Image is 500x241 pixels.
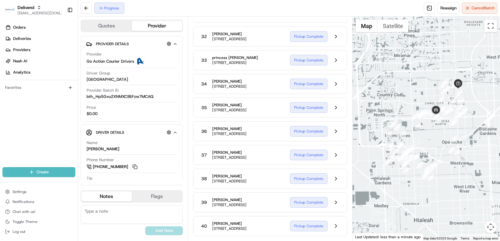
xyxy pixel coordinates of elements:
[2,22,78,32] a: Orders
[432,113,439,120] div: 31
[212,126,247,131] span: [PERSON_NAME]
[201,176,207,182] span: 38
[440,79,447,86] div: 5
[401,155,408,162] div: 60
[456,103,463,110] div: 18
[416,111,423,118] div: 84
[12,199,34,204] span: Notifications
[2,227,75,236] button: Log out
[401,151,408,158] div: 58
[2,217,75,226] button: Toggle Theme
[2,56,78,66] a: Nash AI
[201,199,207,205] span: 39
[132,191,182,201] button: Flags
[212,79,247,84] span: [PERSON_NAME]
[391,155,398,161] div: 67
[402,158,408,165] div: 61
[96,41,129,46] span: Provider Details
[453,108,460,115] div: 13
[4,88,50,99] a: 📗Knowledge Base
[87,94,153,99] span: bth_HpSGxu2XNMXC8EFzw7MCAQ
[212,103,247,108] span: [PERSON_NAME]
[412,153,419,160] div: 49
[445,104,452,111] div: 11
[212,155,247,160] span: [STREET_ADDRESS]
[428,162,435,169] div: 40
[87,105,96,110] span: Price
[451,81,457,88] div: 3
[87,88,119,93] span: Provider Batch ID
[2,2,65,17] button: DeliverolDeliverol[EMAIL_ADDRESS][DOMAIN_NAME]
[354,233,375,241] a: Open this area in Google Maps (opens a new window)
[452,94,459,101] div: 21
[455,110,462,117] div: 14
[438,106,445,113] div: 26
[212,197,247,202] span: [PERSON_NAME]
[420,109,427,116] div: 82
[402,166,409,173] div: 63
[449,99,456,105] div: 23
[2,34,78,44] a: Deliveries
[201,152,207,158] span: 37
[462,2,497,14] button: CancelBatch
[6,6,19,19] img: Nash
[440,88,447,94] div: 8
[87,176,92,181] span: Tip
[59,90,100,97] span: API Documentation
[352,233,423,241] div: Last Updated: less than a minute ago
[472,5,495,11] span: Cancel Batch
[212,179,247,184] span: [STREET_ADDRESS]
[87,140,97,146] span: Name
[399,162,406,169] div: 64
[416,161,423,168] div: 47
[212,174,247,179] span: [PERSON_NAME]
[473,237,498,240] a: Report a map error
[428,110,435,117] div: 29
[456,89,462,96] div: 20
[87,77,128,82] span: [GEOGRAPHIC_DATA]
[421,173,428,180] div: 43
[354,233,375,241] img: Google
[5,6,15,14] img: Deliverol
[2,197,75,206] button: Notifications
[399,130,406,137] div: 79
[461,107,468,114] div: 17
[87,111,97,117] span: $0.00
[212,55,258,60] span: princess [PERSON_NAME]
[460,107,467,113] div: 16
[201,128,207,134] span: 36
[6,91,11,96] div: 📗
[212,221,247,226] span: [PERSON_NAME]
[17,4,34,11] button: Deliverol
[212,31,247,36] span: [PERSON_NAME]
[392,147,399,154] div: 70
[137,58,144,65] img: ActionCourier.png
[13,36,31,41] span: Deliveries
[438,83,445,89] div: 6
[87,59,134,64] span: Go Action Courier Drivers
[389,120,396,127] div: 77
[87,51,102,57] span: Provider
[397,155,404,161] div: 65
[37,169,49,175] span: Create
[426,167,433,174] div: 41
[212,84,247,89] span: [STREET_ADDRESS]
[212,226,247,231] span: [STREET_ADDRESS]
[452,79,458,86] div: 1
[212,108,247,113] span: [STREET_ADDRESS]
[387,141,393,148] div: 74
[2,187,75,196] button: Settings
[13,58,27,64] span: Nash AI
[212,150,247,155] span: [PERSON_NAME]
[406,146,413,153] div: 53
[431,162,437,169] div: 39
[17,11,62,16] button: [EMAIL_ADDRESS][DOMAIN_NAME]
[21,66,79,71] div: We're available if you need us!
[212,131,247,136] span: [STREET_ADDRESS]
[435,117,442,123] div: 32
[444,84,451,91] div: 7
[412,153,419,160] div: 48
[484,221,497,233] button: Map camera controls
[461,237,469,240] a: Terms (opens in new tab)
